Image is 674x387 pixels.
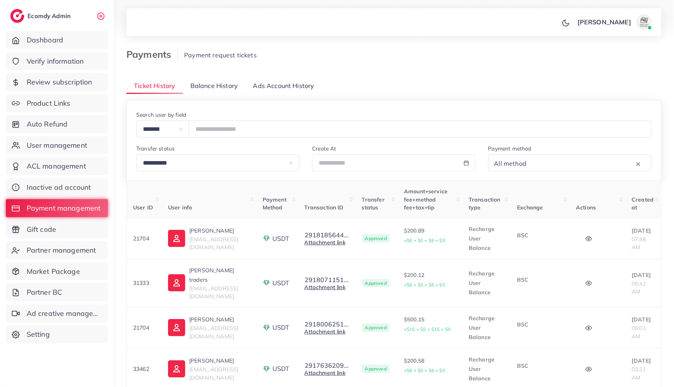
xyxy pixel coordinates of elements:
span: Partner BC [27,287,62,297]
span: Actions [576,204,596,211]
p: $200.89 [404,226,456,245]
img: payment [263,279,270,287]
small: +$6 + $0 + $6 + $0 [404,238,445,243]
span: User management [27,140,87,150]
img: ic-user-info.36bf1079.svg [168,274,185,292]
small: +$6 + $0 + $6 + $0 [404,368,445,373]
a: Review subscription [6,73,108,91]
span: User ID [133,204,153,211]
span: Exchange [517,204,543,211]
p: BSC [517,275,563,284]
a: User management [6,136,108,154]
span: Verify information [27,56,84,66]
p: Recharge User Balance [469,224,504,253]
span: Approved [362,365,390,373]
div: Search for option [488,154,652,171]
span: Approved [362,279,390,288]
span: Ad creative management [27,308,102,319]
a: Verify information [6,52,108,70]
a: Inactive ad account [6,178,108,196]
span: USDT [272,234,290,243]
span: Review subscription [27,77,92,87]
span: Ticket History [134,81,175,90]
span: Amount+service fee+method fee+tax+tip [404,188,448,211]
a: Gift code [6,220,108,238]
span: USDT [272,364,290,373]
a: Setting [6,325,108,343]
span: Payment management [27,203,101,213]
span: [EMAIL_ADDRESS][DOMAIN_NAME] [189,325,238,339]
p: 31333 [133,278,155,288]
span: 07:48 AM [632,236,646,251]
span: USDT [272,279,290,288]
span: [EMAIL_ADDRESS][DOMAIN_NAME] [189,285,238,300]
p: BSC [517,231,563,240]
img: payment [263,324,270,332]
img: avatar [636,14,652,30]
p: Recharge User Balance [469,314,504,342]
span: 03:21 AM [632,366,646,381]
p: BSC [517,361,563,370]
a: Attachment link [305,328,345,335]
p: [PERSON_NAME] [189,315,250,324]
a: ACL management [6,157,108,175]
p: [DATE] [632,356,655,365]
p: [PERSON_NAME] [189,226,250,235]
p: [PERSON_NAME] [189,356,250,365]
img: ic-user-info.36bf1079.svg [168,360,185,378]
a: logoEcomdy Admin [10,9,73,23]
button: 2917636209... [305,362,349,369]
h3: Payments [126,49,178,60]
label: Search user by field [136,111,186,119]
a: [PERSON_NAME]avatar [573,14,655,30]
a: Product Links [6,94,108,112]
img: ic-user-info.36bf1079.svg [168,319,185,336]
p: BSC [517,320,563,329]
img: payment [263,365,270,373]
span: All method [493,158,528,170]
span: Product Links [27,98,71,108]
span: Inactive ad account [27,182,91,193]
span: User info [168,204,192,211]
span: Dashboard [27,35,63,45]
span: 06:42 AM [632,280,646,295]
img: payment [263,235,270,242]
span: ACL management [27,161,86,171]
a: Partner BC [6,283,108,301]
img: ic-user-info.36bf1079.svg [168,230,185,247]
a: Attachment link [305,284,345,291]
p: $200.12 [404,270,456,290]
span: Payment Method [263,196,287,211]
a: Attachment link [305,369,345,376]
p: Recharge User Balance [469,269,504,297]
button: 2918071151... [305,276,349,283]
a: Partner management [6,241,108,259]
label: Transfer status [136,145,175,152]
a: Market Package [6,262,108,281]
small: +$6 + $0 + $6 + $0 [404,282,445,288]
p: [DATE] [632,315,655,324]
span: 06:01 AM [632,325,646,339]
p: [DATE] [632,270,655,280]
span: Setting [27,329,50,339]
span: Approved [362,323,390,332]
a: Payment management [6,199,108,217]
span: Gift code [27,224,56,235]
h2: Ecomdy Admin [27,12,73,20]
span: Ads Account History [253,81,314,90]
span: USDT [272,323,290,332]
p: $500.15 [404,315,456,334]
img: logo [10,9,24,23]
a: Attachment link [305,239,345,246]
p: [DATE] [632,226,655,235]
a: Dashboard [6,31,108,49]
input: Search for option [529,158,634,170]
p: [PERSON_NAME] [577,17,631,27]
span: Transfer status [362,196,385,211]
a: Ad creative management [6,304,108,323]
span: Balance History [190,81,238,90]
button: 2918185644... [305,231,349,238]
p: [PERSON_NAME] traders [189,266,250,284]
span: Created at [632,196,654,211]
small: +$15 + $0 + $15 + $0 [404,326,451,332]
